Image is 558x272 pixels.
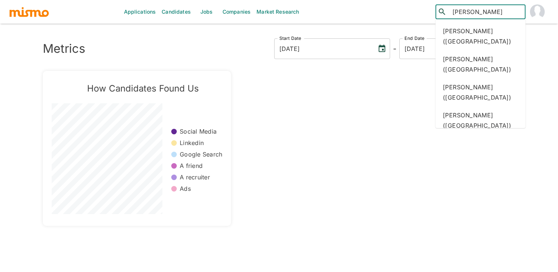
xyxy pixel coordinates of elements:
[393,43,396,55] h6: -
[399,38,497,59] input: MM/DD/YYYY
[530,4,545,19] img: Gabriel Hernandez
[180,185,191,193] p: Ads
[435,78,526,106] div: [PERSON_NAME] ([GEOGRAPHIC_DATA])
[375,41,389,56] button: Choose date, selected date is Oct 7, 2022
[449,7,522,17] input: Candidate search
[63,83,222,94] h5: How Candidates Found Us
[279,35,302,41] label: Start Date
[404,35,424,41] label: End Date
[180,162,203,170] p: A friend
[180,150,222,159] p: Google Search
[435,22,526,50] div: [PERSON_NAME] ([GEOGRAPHIC_DATA])
[9,6,49,17] img: logo
[274,38,372,59] input: MM/DD/YYYY
[180,127,217,136] p: Social Media
[43,42,85,56] h3: Metrics
[435,50,526,78] div: [PERSON_NAME] ([GEOGRAPHIC_DATA])
[180,139,204,147] p: Linkedin
[180,173,210,182] p: A recruiter
[435,106,526,134] div: [PERSON_NAME] ([GEOGRAPHIC_DATA])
